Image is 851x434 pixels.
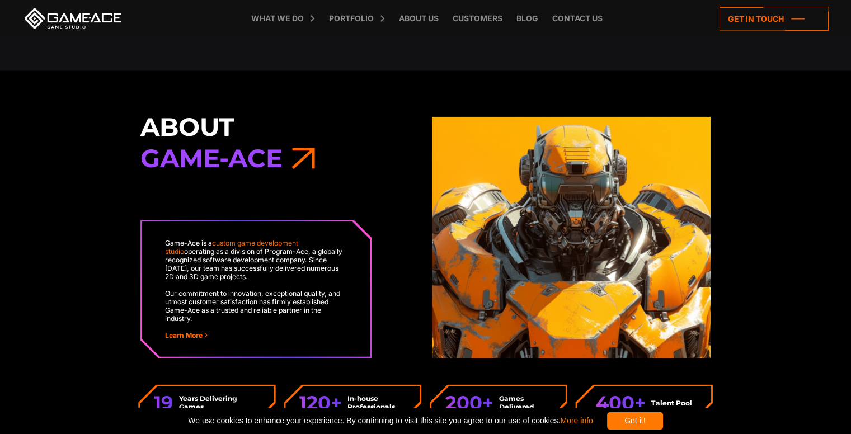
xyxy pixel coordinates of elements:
div: Got it! [607,412,663,430]
em: 400+ [596,391,646,414]
span: Game-Ace [140,143,283,173]
a: Learn More [165,331,208,339]
p: Our commitment to innovation, exceptional quality, and utmost customer satisfaction has firmly es... [165,289,347,323]
img: Game ace about [432,117,711,358]
strong: Talent Pool [651,399,692,407]
p: Game-Ace is a operating as a division of Program-Ace, a globally recognized software development ... [165,239,347,281]
em: 200+ [445,391,493,414]
span: We use cookies to enhance your experience. By continuing to visit this site you agree to our use ... [188,412,593,430]
strong: Years Delivering Games [179,394,260,411]
em: 120+ [299,391,342,414]
h3: About [140,111,419,174]
strong: Games Delivered [499,394,552,411]
strong: In-house Professionals [347,394,406,411]
a: More info [560,416,593,425]
em: 19 [154,391,173,414]
a: custom game development studio [165,239,298,256]
a: Get in touch [720,7,829,31]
